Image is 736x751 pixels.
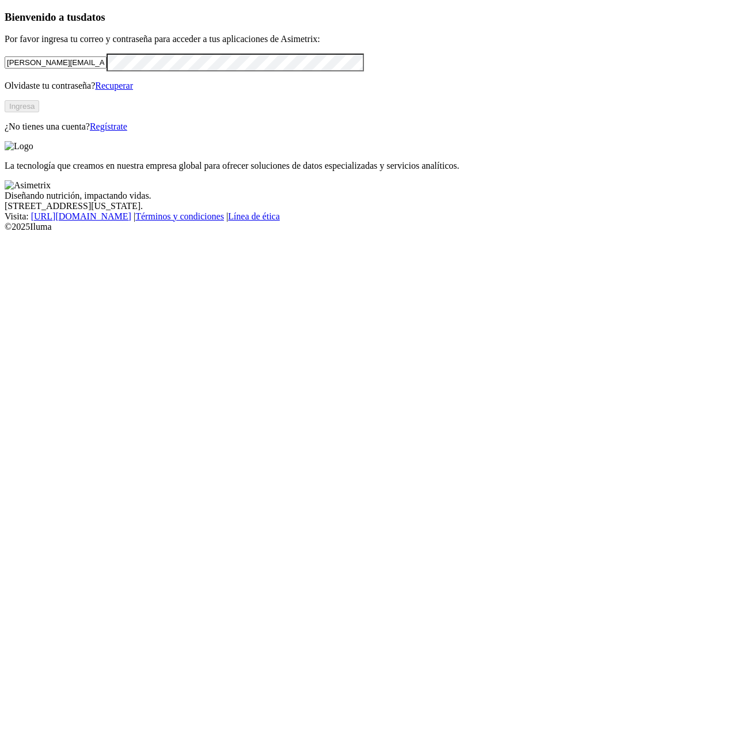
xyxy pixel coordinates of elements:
[5,56,107,69] input: Tu correo
[5,191,731,201] div: Diseñando nutrición, impactando vidas.
[31,211,131,221] a: [URL][DOMAIN_NAME]
[95,81,133,90] a: Recuperar
[5,180,51,191] img: Asimetrix
[5,211,731,222] div: Visita : | |
[5,100,39,112] button: Ingresa
[5,11,731,24] h3: Bienvenido a tus
[228,211,280,221] a: Línea de ética
[5,81,731,91] p: Olvidaste tu contraseña?
[5,161,731,171] p: La tecnología que creamos en nuestra empresa global para ofrecer soluciones de datos especializad...
[135,211,224,221] a: Términos y condiciones
[5,34,731,44] p: Por favor ingresa tu correo y contraseña para acceder a tus aplicaciones de Asimetrix:
[5,122,731,132] p: ¿No tienes una cuenta?
[5,222,731,232] div: © 2025 Iluma
[90,122,127,131] a: Regístrate
[5,141,33,151] img: Logo
[5,201,731,211] div: [STREET_ADDRESS][US_STATE].
[81,11,105,23] span: datos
